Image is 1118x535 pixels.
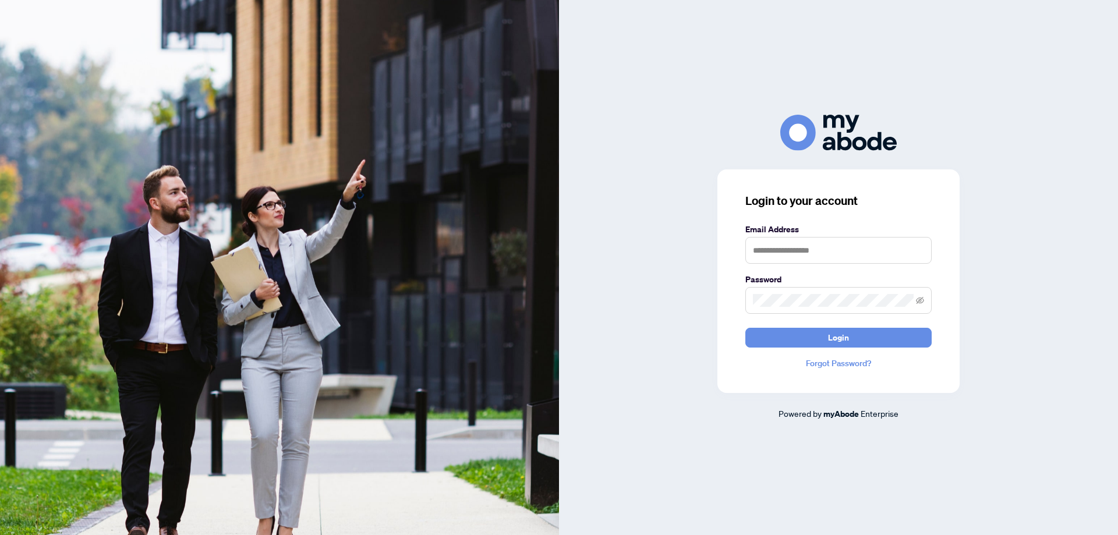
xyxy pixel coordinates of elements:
[745,273,932,286] label: Password
[780,115,897,150] img: ma-logo
[745,328,932,348] button: Login
[779,408,822,419] span: Powered by
[745,193,932,209] h3: Login to your account
[745,357,932,370] a: Forgot Password?
[823,408,859,420] a: myAbode
[916,296,924,304] span: eye-invisible
[861,408,898,419] span: Enterprise
[828,328,849,347] span: Login
[745,223,932,236] label: Email Address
